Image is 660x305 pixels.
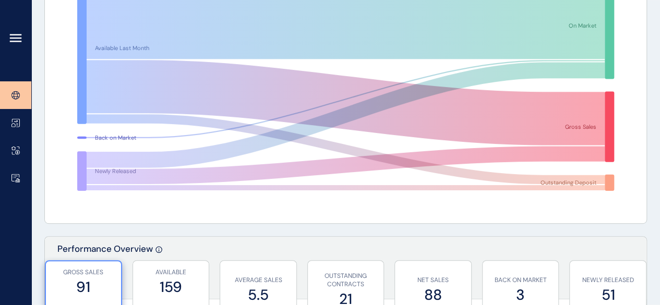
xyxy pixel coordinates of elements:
p: BACK ON MARKET [488,276,554,285]
p: GROSS SALES [51,268,116,277]
p: NET SALES [400,276,466,285]
label: 88 [400,285,466,305]
p: AVERAGE SALES [225,276,291,285]
label: 3 [488,285,554,305]
label: 159 [138,277,204,297]
p: Performance Overview [57,243,153,299]
label: 51 [575,285,641,305]
p: OUTSTANDING CONTRACTS [313,272,379,289]
label: 91 [51,277,116,297]
label: 5.5 [225,285,291,305]
p: NEWLY RELEASED [575,276,641,285]
p: AVAILABLE [138,268,204,277]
